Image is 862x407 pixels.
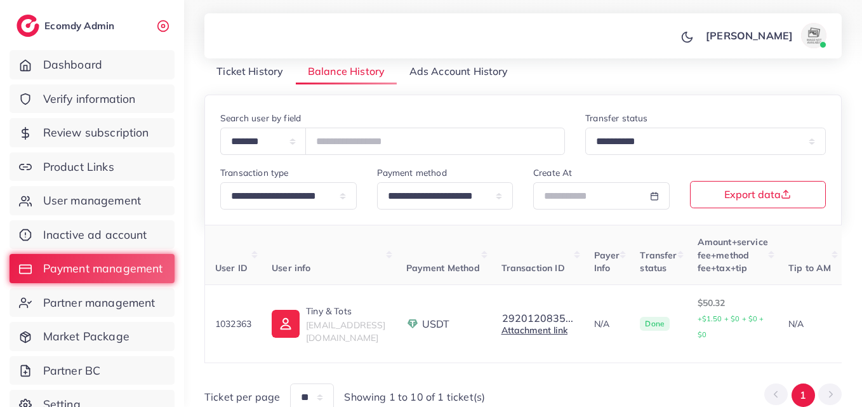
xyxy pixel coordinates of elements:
[501,324,567,336] a: Attachment link
[409,64,508,79] span: Ads Account History
[17,15,117,37] a: logoEcomdy Admin
[17,15,39,37] img: logo
[10,288,175,317] a: Partner management
[43,328,129,345] span: Market Package
[43,159,114,175] span: Product Links
[43,227,147,243] span: Inactive ad account
[594,316,620,331] p: N/A
[690,181,826,208] button: Export data
[594,250,620,274] span: Payer Info
[10,220,175,250] a: Inactive ad account
[792,384,815,407] button: Go to page 1
[220,112,301,124] label: Search user by field
[216,64,283,79] span: Ticket History
[344,390,485,404] span: Showing 1 to 10 of 1 ticket(s)
[43,295,156,311] span: Partner management
[308,64,385,79] span: Balance History
[585,112,647,124] label: Transfer status
[422,317,450,331] span: USDT
[43,124,149,141] span: Review subscription
[10,186,175,215] a: User management
[699,23,832,48] a: [PERSON_NAME]avatar
[204,390,280,404] span: Ticket per page
[788,316,832,331] p: N/A
[10,322,175,351] a: Market Package
[43,260,163,277] span: Payment management
[406,317,419,330] img: payment
[44,20,117,32] h2: Ecomdy Admin
[706,28,793,43] p: [PERSON_NAME]
[698,314,764,339] small: +$1.50 + $0 + $0 + $0
[533,166,572,179] label: Create At
[698,295,768,342] p: $50.32
[10,50,175,79] a: Dashboard
[306,319,385,344] span: [EMAIL_ADDRESS][DOMAIN_NAME]
[640,250,677,274] span: Transfer status
[272,262,310,274] span: User info
[698,236,768,274] span: Amount+service fee+method fee+tax+tip
[43,57,102,73] span: Dashboard
[724,189,791,199] span: Export data
[764,384,842,407] ul: Pagination
[43,192,141,209] span: User management
[501,312,574,324] button: 2920120835...
[788,262,831,274] span: Tip to AM
[43,363,101,379] span: Partner BC
[215,316,251,331] p: 1032363
[215,262,248,274] span: User ID
[220,166,289,179] label: Transaction type
[406,262,480,274] span: Payment Method
[272,310,300,338] img: ic-user-info.36bf1079.svg
[501,262,565,274] span: Transaction ID
[10,118,175,147] a: Review subscription
[10,84,175,114] a: Verify information
[43,91,136,107] span: Verify information
[801,23,826,48] img: avatar
[377,166,447,179] label: Payment method
[640,317,670,331] span: Done
[306,304,385,319] p: Tiny & Tots
[10,152,175,182] a: Product Links
[10,356,175,385] a: Partner BC
[10,254,175,283] a: Payment management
